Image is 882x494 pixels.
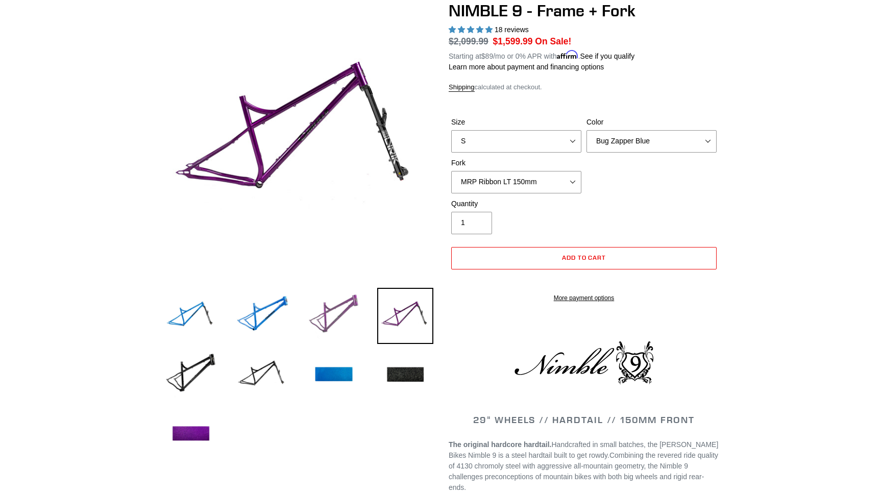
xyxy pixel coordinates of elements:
[449,440,551,449] strong: The original hardcore hardtail.
[377,288,433,344] img: Load image into Gallery viewer, NIMBLE 9 - Frame + Fork
[535,35,571,48] span: On Sale!
[163,406,219,462] img: Load image into Gallery viewer, NIMBLE 9 - Frame + Fork
[449,82,719,92] div: calculated at checkout.
[495,26,529,34] span: 18 reviews
[163,347,219,403] img: Load image into Gallery viewer, NIMBLE 9 - Frame + Fork
[557,51,578,59] span: Affirm
[377,347,433,403] img: Load image into Gallery viewer, NIMBLE 9 - Frame + Fork
[562,254,606,261] span: Add to cart
[449,36,488,46] s: $2,099.99
[580,52,635,60] a: See if you qualify - Learn more about Affirm Financing (opens in modal)
[306,288,362,344] img: Load image into Gallery viewer, NIMBLE 9 - Frame + Fork
[449,83,475,92] a: Shipping
[449,48,634,62] p: Starting at /mo or 0% APR with .
[481,52,493,60] span: $89
[163,288,219,344] img: Load image into Gallery viewer, NIMBLE 9 - Frame + Fork
[449,440,718,459] span: Handcrafted in small batches, the [PERSON_NAME] Bikes Nimble 9 is a steel hardtail built to get r...
[451,247,717,269] button: Add to cart
[306,347,362,403] img: Load image into Gallery viewer, NIMBLE 9 - Frame + Fork
[473,414,695,426] span: 29" WHEELS // HARDTAIL // 150MM FRONT
[449,1,719,20] h1: NIMBLE 9 - Frame + Fork
[451,293,717,303] a: More payment options
[493,36,533,46] span: $1,599.99
[451,158,581,168] label: Fork
[449,451,718,491] span: Combining the revered ride quality of 4130 chromoly steel with aggressive all-mountain geometry, ...
[449,63,604,71] a: Learn more about payment and financing options
[234,288,290,344] img: Load image into Gallery viewer, NIMBLE 9 - Frame + Fork
[451,199,581,209] label: Quantity
[586,117,717,128] label: Color
[451,117,581,128] label: Size
[449,26,495,34] span: 4.89 stars
[234,347,290,403] img: Load image into Gallery viewer, NIMBLE 9 - Frame + Fork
